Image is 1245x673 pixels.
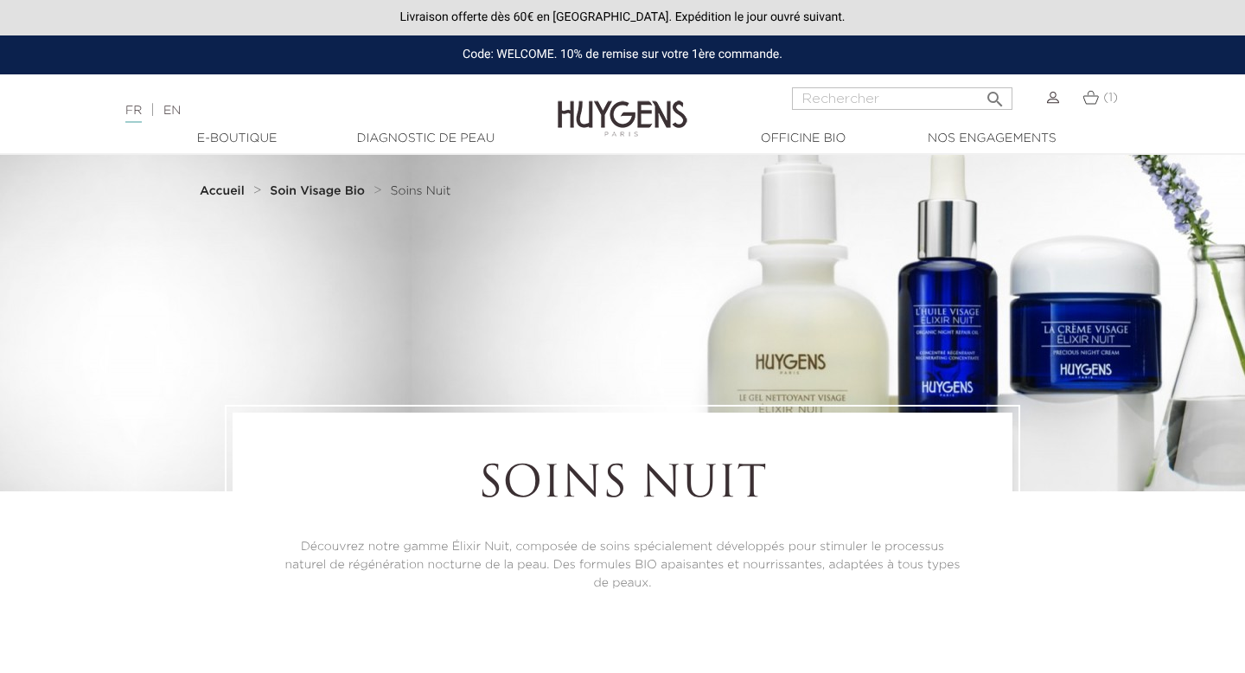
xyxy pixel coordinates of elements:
a: E-Boutique [150,130,323,148]
div: | [117,100,506,121]
a: FR [125,105,142,123]
strong: Accueil [200,185,245,197]
a: EN [163,105,181,117]
a: Soin Visage Bio [270,184,369,198]
button:  [980,82,1011,106]
a: Accueil [200,184,248,198]
input: Rechercher [792,87,1012,110]
a: Officine Bio [717,130,890,148]
i:  [985,84,1006,105]
p: Découvrez notre gamme Élixir Nuit, composée de soins spécialement développés pour stimuler le pro... [280,538,965,593]
a: (1) [1082,91,1118,105]
span: (1) [1103,92,1118,104]
a: Nos engagements [905,130,1078,148]
h1: Soins Nuit [280,460,965,512]
a: Diagnostic de peau [339,130,512,148]
a: Soins Nuit [391,184,451,198]
img: Huygens [558,73,687,139]
strong: Soin Visage Bio [270,185,365,197]
span: Soins Nuit [391,185,451,197]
